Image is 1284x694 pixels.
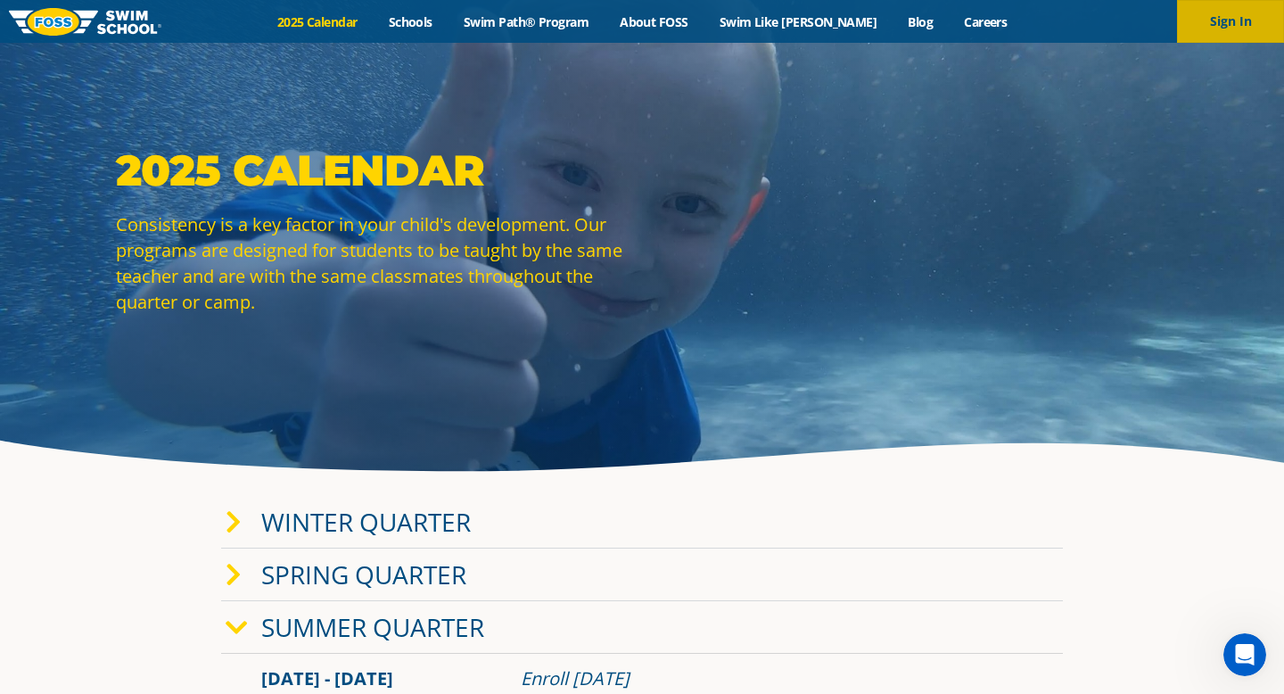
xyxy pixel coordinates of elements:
a: Careers [949,13,1023,30]
a: Spring Quarter [261,558,466,591]
a: About FOSS [605,13,704,30]
span: [DATE] - [DATE] [261,666,393,690]
a: Winter Quarter [261,505,471,539]
a: Summer Quarter [261,610,484,644]
a: Schools [373,13,448,30]
a: Blog [893,13,949,30]
p: Consistency is a key factor in your child's development. Our programs are designed for students t... [116,211,633,315]
a: 2025 Calendar [261,13,373,30]
strong: 2025 Calendar [116,145,484,196]
a: Swim Like [PERSON_NAME] [704,13,893,30]
div: Enroll [DATE] [521,666,1023,691]
a: Swim Path® Program [448,13,604,30]
iframe: Intercom live chat [1223,633,1266,676]
img: FOSS Swim School Logo [9,8,161,36]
